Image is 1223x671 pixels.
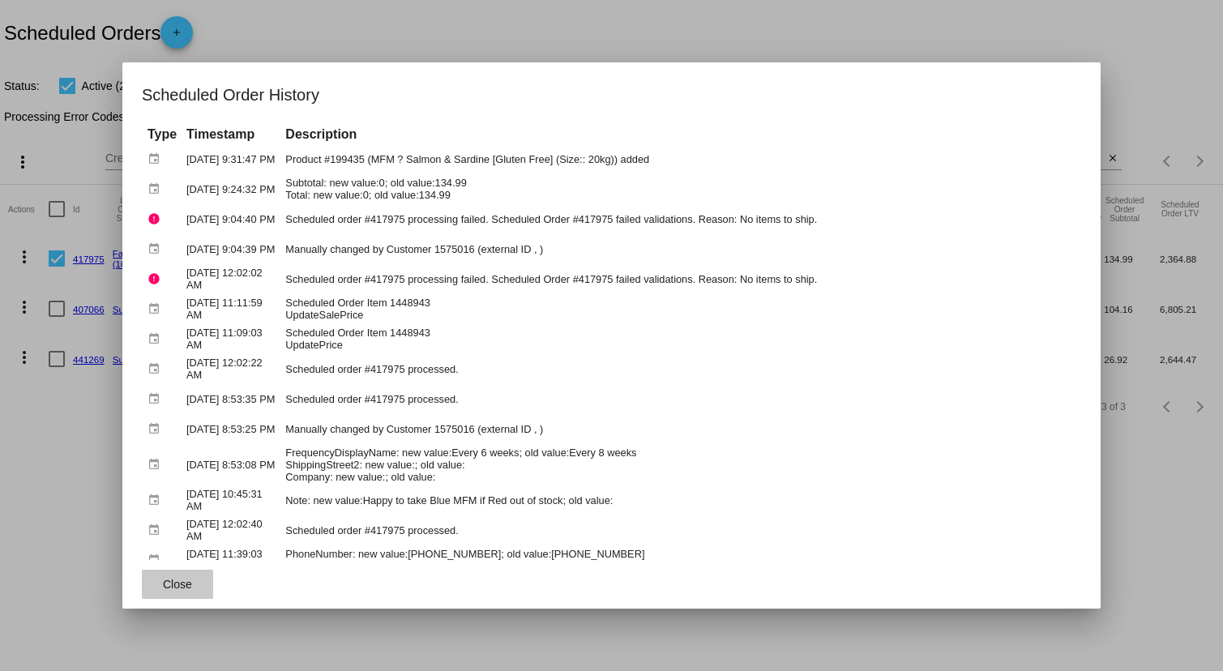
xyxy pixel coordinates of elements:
h1: Scheduled Order History [142,82,1081,108]
td: [DATE] 9:24:32 PM [182,175,280,203]
td: [DATE] 11:09:03 AM [182,325,280,353]
td: Scheduled order #417975 processed. [281,516,1080,545]
mat-icon: event [148,548,167,573]
mat-icon: event [148,357,167,382]
td: Manually changed by Customer 1575016 (external ID , ) [281,415,1080,443]
td: Manually changed by Customer 1575016 (external ID , ) [281,235,1080,263]
mat-icon: event [148,177,167,202]
td: [DATE] 12:02:40 AM [182,516,280,545]
mat-icon: event [148,327,167,352]
mat-icon: event [148,488,167,513]
td: [DATE] 8:53:08 PM [182,445,280,485]
td: Scheduled Order Item 1448943 UpdateSalePrice [281,295,1080,323]
mat-icon: error [148,207,167,232]
td: Scheduled order #417975 processing failed. Scheduled Order #417975 failed validations. Reason: No... [281,265,1080,293]
td: [DATE] 9:04:39 PM [182,235,280,263]
td: PhoneNumber: new value:[PHONE_NUMBER]; old value:[PHONE_NUMBER] Company: new value:; old value:[P... [281,546,1080,575]
td: [DATE] 11:11:59 AM [182,295,280,323]
td: Scheduled order #417975 processed. [281,355,1080,383]
mat-icon: event [148,297,167,322]
td: Product #199435 (MFM ? Salmon & Sardine [Gluten Free] (Size:: 20kg)) added [281,145,1080,173]
td: Scheduled Order Item 1448943 UpdatePrice [281,325,1080,353]
mat-icon: event [148,147,167,172]
td: [DATE] 10:45:31 AM [182,486,280,515]
td: Subtotal: new value:0; old value:134.99 Total: new value:0; old value:134.99 [281,175,1080,203]
td: Scheduled order #417975 processing failed. Scheduled Order #417975 failed validations. Reason: No... [281,205,1080,233]
td: Note: new value:Happy to take Blue MFM if Red out of stock; old value: [281,486,1080,515]
th: Description [281,126,1080,143]
mat-icon: event [148,387,167,412]
td: [DATE] 12:02:22 AM [182,355,280,383]
td: [DATE] 9:31:47 PM [182,145,280,173]
td: [DATE] 8:53:35 PM [182,385,280,413]
mat-icon: error [148,267,167,292]
td: [DATE] 9:04:40 PM [182,205,280,233]
td: FrequencyDisplayName: new value:Every 6 weeks; old value:Every 8 weeks ShippingStreet2: new value... [281,445,1080,485]
th: Timestamp [182,126,280,143]
span: Close [163,578,192,591]
th: Type [143,126,181,143]
mat-icon: event [148,417,167,442]
mat-icon: event [148,237,167,262]
td: [DATE] 8:53:25 PM [182,415,280,443]
td: [DATE] 12:02:02 AM [182,265,280,293]
td: Scheduled order #417975 processed. [281,385,1080,413]
mat-icon: event [148,452,167,477]
td: [DATE] 11:39:03 AM [182,546,280,575]
mat-icon: event [148,518,167,543]
button: Close dialog [142,570,213,599]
